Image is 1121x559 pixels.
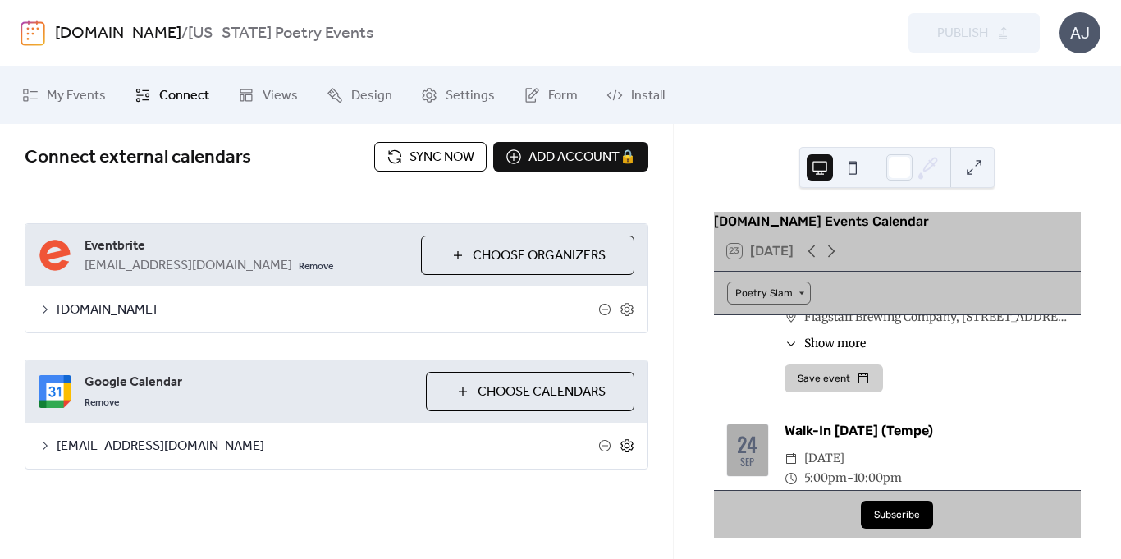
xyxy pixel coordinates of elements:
span: Google Calendar [85,373,413,392]
button: Save event [785,364,883,392]
div: ​ [785,308,798,328]
span: [EMAIL_ADDRESS][DOMAIN_NAME] [85,256,292,276]
a: Tempe Center for the Arts [804,488,944,508]
span: Connect external calendars [25,140,251,176]
span: Show more [804,335,866,352]
div: Sep [740,457,754,468]
img: google [39,375,71,408]
span: Design [351,86,392,106]
div: AJ [1059,12,1100,53]
span: 5:00pm [804,469,847,488]
span: Eventbrite [85,236,408,256]
a: Install [594,73,677,117]
span: Choose Organizers [473,246,606,266]
span: 10:00pm [853,469,902,488]
button: Choose Organizers [421,236,634,275]
img: logo [21,20,45,46]
span: Install [631,86,665,106]
span: [DOMAIN_NAME] [57,300,598,320]
a: My Events [10,73,118,117]
a: Flagstaff Brewing Company, [STREET_ADDRESS], [GEOGRAPHIC_DATA], [GEOGRAPHIC_DATA] [804,308,1068,328]
span: Form [548,86,578,106]
div: ​ [785,488,798,508]
span: My Events [47,86,106,106]
span: Remove [299,260,333,273]
b: [US_STATE] Poetry Events [188,18,373,49]
span: - [847,469,853,488]
span: Sync now [410,148,474,167]
span: Settings [446,86,495,106]
span: Choose Calendars [478,383,606,402]
a: [DOMAIN_NAME] [55,18,181,49]
a: Connect [122,73,222,117]
b: / [181,18,188,49]
span: Connect [159,86,209,106]
div: ​ [785,469,798,488]
div: Walk-In [DATE] (Tempe) [785,421,1068,441]
div: 24 [737,433,757,454]
img: eventbrite [39,239,71,272]
button: Subscribe [861,501,933,529]
div: ​ [785,449,798,469]
span: [DATE] [804,449,844,469]
div: [DOMAIN_NAME] Events Calendar [714,212,1081,231]
button: Sync now [374,142,487,172]
span: Views [263,86,298,106]
a: Form [511,73,590,117]
a: Design [314,73,405,117]
span: [EMAIL_ADDRESS][DOMAIN_NAME] [57,437,598,456]
div: ​ [785,335,798,352]
button: Choose Calendars [426,372,634,411]
a: Settings [409,73,507,117]
button: ​Show more [785,335,866,352]
a: Views [226,73,310,117]
span: Remove [85,396,119,410]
